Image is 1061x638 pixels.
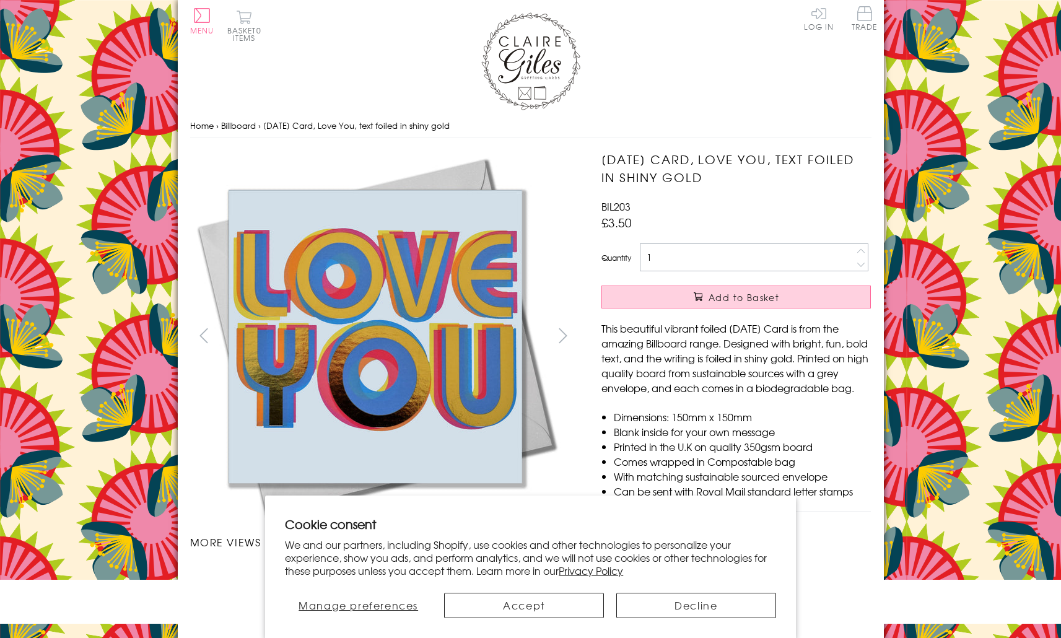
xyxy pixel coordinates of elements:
button: Accept [444,593,604,618]
p: This beautiful vibrant foiled [DATE] Card is from the amazing Billboard range. Designed with brig... [601,321,871,395]
li: Blank inside for your own message [614,424,871,439]
button: Menu [190,8,214,34]
li: Can be sent with Royal Mail standard letter stamps [614,484,871,499]
li: With matching sustainable sourced envelope [614,469,871,484]
h2: Cookie consent [285,515,776,533]
li: Carousel Page 1 (Current Slide) [190,562,287,589]
span: 0 items [233,25,261,43]
img: Claire Giles Greetings Cards [481,12,580,110]
label: Quantity [601,252,631,263]
button: Add to Basket [601,286,871,308]
img: Valentine's Day Card, Love You, text foiled in shiny gold [577,151,948,522]
nav: breadcrumbs [190,113,871,139]
a: Home [190,120,214,131]
span: [DATE] Card, Love You, text foiled in shiny gold [263,120,450,131]
span: › [216,120,219,131]
a: Privacy Policy [559,563,623,578]
span: £3.50 [601,214,632,231]
a: Trade [852,6,878,33]
h3: More views [190,535,577,549]
li: Comes wrapped in Compostable bag [614,454,871,469]
li: Printed in the U.K on quality 350gsm board [614,439,871,454]
a: Billboard [221,120,256,131]
h1: [DATE] Card, Love You, text foiled in shiny gold [601,151,871,186]
button: next [549,321,577,349]
span: › [258,120,261,131]
button: prev [190,321,218,349]
img: Valentine's Day Card, Love You, text foiled in shiny gold [190,151,561,522]
button: Manage preferences [285,593,432,618]
li: Dimensions: 150mm x 150mm [614,409,871,424]
span: BIL203 [601,199,631,214]
button: Decline [616,593,776,618]
span: Manage preferences [299,598,418,613]
button: Basket0 items [227,10,261,42]
span: Menu [190,25,214,36]
p: We and our partners, including Shopify, use cookies and other technologies to personalize your ex... [285,538,776,577]
a: Log In [804,6,834,30]
span: Trade [852,6,878,30]
ul: Carousel Pagination [190,562,577,616]
span: Add to Basket [709,291,779,304]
